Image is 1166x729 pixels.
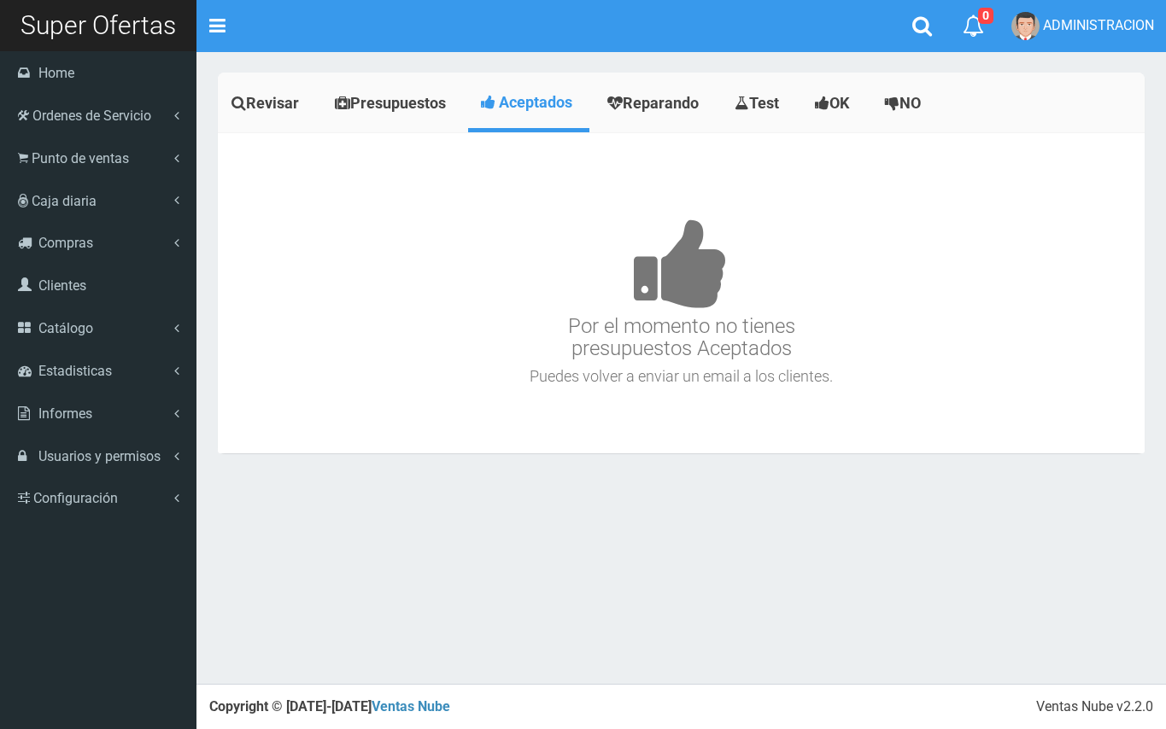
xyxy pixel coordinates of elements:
span: Estadisticas [38,363,112,379]
span: Presupuestos [350,94,446,112]
h3: Por el momento no tienes presupuestos Aceptados [222,167,1140,360]
span: Aceptados [499,93,572,111]
span: ADMINISTRACION [1043,17,1154,33]
a: Presupuestos [321,77,464,130]
span: Home [38,65,74,81]
span: Revisar [246,94,299,112]
span: Compras [38,235,93,251]
span: Ordenes de Servicio [32,108,151,124]
a: Reparando [594,77,717,130]
span: Caja diaria [32,193,97,209]
a: NO [871,77,939,130]
a: Aceptados [468,77,589,128]
a: Ventas Nube [372,698,450,714]
span: Clientes [38,277,86,294]
span: NO [899,94,921,112]
div: Ventas Nube v2.2.0 [1036,697,1153,717]
a: Test [721,77,797,130]
span: Catálogo [38,320,93,336]
span: Configuración [33,490,118,506]
span: OK [829,94,849,112]
span: Test [749,94,779,112]
img: User Image [1011,12,1040,40]
a: Revisar [218,77,317,130]
span: Informes [38,405,92,422]
span: Super Ofertas [21,10,176,40]
strong: Copyright © [DATE]-[DATE] [209,698,450,714]
h4: Puedes volver a enviar un email a los clientes. [222,368,1140,385]
span: Punto de ventas [32,150,129,166]
span: 0 [978,8,993,24]
a: OK [801,77,867,130]
span: Reparando [623,94,699,112]
span: Usuarios y permisos [38,448,161,464]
